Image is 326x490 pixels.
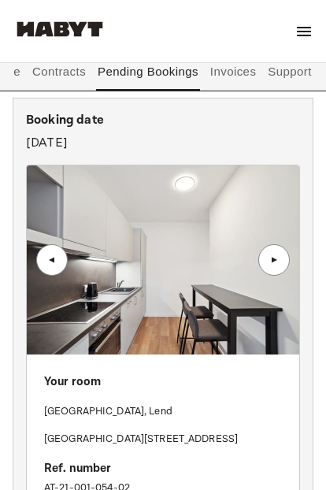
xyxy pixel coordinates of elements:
[26,111,300,152] div: [DATE]
[44,373,293,392] p: Your room
[44,255,60,265] div: ▲
[266,53,314,91] button: Support
[26,111,300,130] p: Booking date
[31,53,88,91] button: Contracts
[44,432,293,447] p: [GEOGRAPHIC_DATA][STREET_ADDRESS]
[44,404,172,420] p: [GEOGRAPHIC_DATA] , Lend
[96,53,201,91] button: Pending Bookings
[266,255,282,265] div: ▲
[13,21,107,37] img: Habyt
[208,53,257,91] button: Invoices
[44,460,293,478] p: Ref. number
[27,165,299,355] img: Image of the room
